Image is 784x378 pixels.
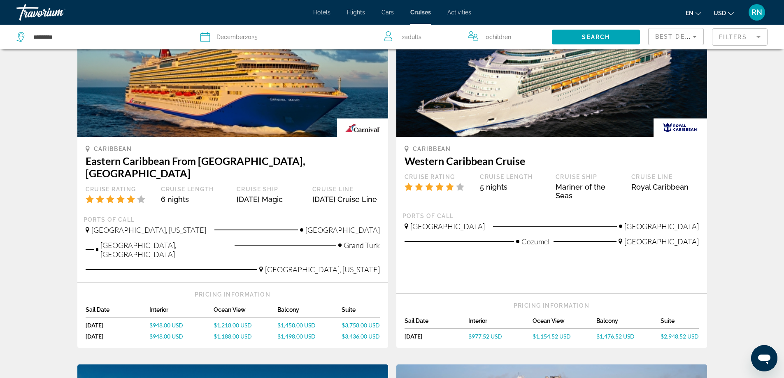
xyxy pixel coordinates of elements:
[237,195,304,204] div: [DATE] Magic
[91,225,206,234] span: [GEOGRAPHIC_DATA], [US_STATE]
[342,322,380,329] a: $3,758.00 USD
[214,306,278,318] div: Ocean View
[216,34,245,40] span: December
[337,118,388,137] img: carnival.gif
[149,322,183,329] span: $948.00 USD
[305,225,380,234] span: [GEOGRAPHIC_DATA]
[480,183,547,191] div: 5 nights
[402,31,421,43] span: 2
[447,9,471,16] a: Activities
[161,195,228,204] div: 6 nights
[533,333,597,340] a: $1,154.52 USD
[214,333,252,340] span: $1,188.00 USD
[86,186,153,193] div: Cruise Rating
[413,146,451,152] span: Caribbean
[552,30,640,44] button: Search
[77,5,388,137] img: 1716543650.jpg
[410,222,485,231] span: [GEOGRAPHIC_DATA]
[405,318,469,329] div: Sail Date
[16,2,99,23] a: Travorium
[405,333,469,340] div: [DATE]
[402,212,701,220] div: Ports of call
[277,322,342,329] a: $1,458.00 USD
[312,186,380,193] div: Cruise Line
[712,28,768,46] button: Filter
[86,291,380,298] div: Pricing Information
[86,155,380,179] h3: Eastern Caribbean From [GEOGRAPHIC_DATA], [GEOGRAPHIC_DATA]
[655,33,698,40] span: Best Deals
[405,155,699,167] h3: Western Caribbean Cruise
[214,322,252,329] span: $1,218.00 USD
[489,34,511,40] span: Children
[405,34,421,40] span: Adults
[556,173,623,181] div: Cruise Ship
[277,333,316,340] span: $1,498.00 USD
[714,10,726,16] span: USD
[86,322,150,329] div: [DATE]
[86,306,150,318] div: Sail Date
[237,186,304,193] div: Cruise Ship
[661,318,699,329] div: Suite
[347,9,365,16] a: Flights
[655,32,697,42] mat-select: Sort by
[410,9,431,16] a: Cruises
[686,7,701,19] button: Change language
[405,173,472,181] div: Cruise Rating
[486,31,511,43] span: 0
[342,333,380,340] a: $3,436.00 USD
[277,333,342,340] a: $1,498.00 USD
[312,195,380,204] div: [DATE] Cruise Line
[265,265,380,274] span: [GEOGRAPHIC_DATA], [US_STATE]
[661,333,699,340] a: $2,948.52 USD
[468,318,533,329] div: Interior
[746,4,768,21] button: User Menu
[624,237,699,246] span: [GEOGRAPHIC_DATA]
[468,333,533,340] a: $977.52 USD
[468,333,502,340] span: $977.52 USD
[200,25,368,49] button: December2025
[149,322,214,329] a: $948.00 USD
[396,5,707,137] img: 1523443707.jpg
[277,306,342,318] div: Balcony
[313,9,330,16] a: Hotels
[214,322,278,329] a: $1,218.00 USD
[277,322,316,329] span: $1,458.00 USD
[596,333,661,340] a: $1,476.52 USD
[751,345,777,371] iframe: Button to launch messaging window
[714,7,734,19] button: Change currency
[654,118,707,137] img: rci_new_resized.gif
[521,237,549,246] span: Cozumel
[149,333,214,340] a: $948.00 USD
[631,183,699,191] div: Royal Caribbean
[161,186,228,193] div: Cruise Length
[216,31,258,43] div: 2025
[344,241,380,250] span: Grand Turk
[149,333,183,340] span: $948.00 USD
[405,302,699,309] div: Pricing Information
[686,10,693,16] span: en
[533,318,597,329] div: Ocean View
[480,173,547,181] div: Cruise Length
[582,34,610,40] span: Search
[342,306,380,318] div: Suite
[149,306,214,318] div: Interior
[533,333,571,340] span: $1,154.52 USD
[596,333,635,340] span: $1,476.52 USD
[631,173,699,181] div: Cruise Line
[100,241,230,259] span: [GEOGRAPHIC_DATA], [GEOGRAPHIC_DATA]
[376,25,552,49] button: Travelers: 2 adults, 0 children
[94,146,132,152] span: Caribbean
[214,333,278,340] a: $1,188.00 USD
[84,216,382,223] div: Ports of call
[624,222,699,231] span: [GEOGRAPHIC_DATA]
[751,8,762,16] span: RN
[596,318,661,329] div: Balcony
[382,9,394,16] a: Cars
